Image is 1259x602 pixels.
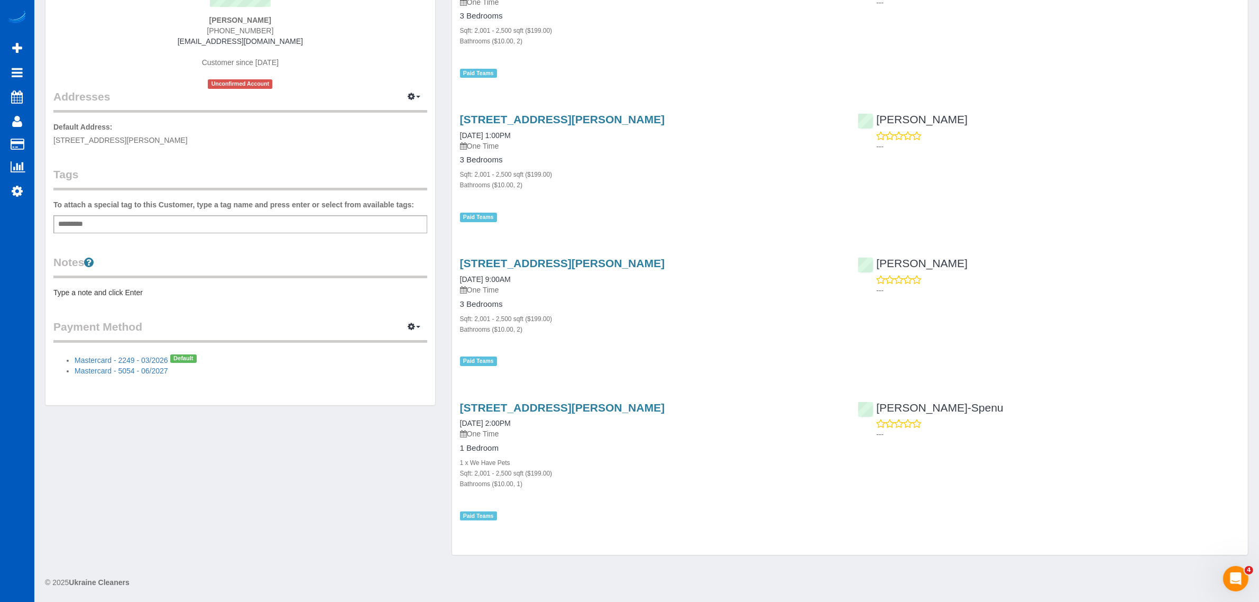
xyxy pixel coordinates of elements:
small: Bathrooms ($10.00, 2) [460,38,522,45]
p: One Time [460,141,842,151]
small: Sqft: 2,001 - 2,500 sqft ($199.00) [460,27,553,34]
small: Sqft: 2,001 - 2,500 sqft ($199.00) [460,470,553,477]
h4: 3 Bedrooms [460,300,842,309]
legend: Tags [53,167,427,190]
label: To attach a special tag to this Customer, type a tag name and press enter or select from availabl... [53,199,414,210]
span: Paid Teams [460,357,497,366]
a: [PERSON_NAME]-Spenu [858,402,1003,414]
small: Bathrooms ($10.00, 1) [460,480,522,488]
h4: 3 Bedrooms [460,156,842,165]
h4: 1 Bedroom [460,444,842,453]
strong: Ukraine Cleaners [69,578,129,587]
img: Automaid Logo [6,11,27,25]
label: Default Address: [53,122,113,132]
a: [PERSON_NAME] [858,113,968,125]
span: Unconfirmed Account [208,79,272,88]
span: Paid Teams [460,512,497,521]
p: --- [876,429,1240,440]
span: Paid Teams [460,69,497,78]
pre: Type a note and click Enter [53,287,427,298]
p: One Time [460,428,842,439]
legend: Payment Method [53,319,427,343]
a: [DATE] 2:00PM [460,419,511,427]
p: --- [876,141,1240,152]
small: Sqft: 2,001 - 2,500 sqft ($199.00) [460,171,553,178]
small: Bathrooms ($10.00, 2) [460,326,522,333]
strong: [PERSON_NAME] [209,16,271,24]
p: --- [876,285,1240,296]
a: [STREET_ADDRESS][PERSON_NAME] [460,402,665,414]
p: One Time [460,285,842,295]
legend: Notes [53,254,427,278]
a: [STREET_ADDRESS][PERSON_NAME] [460,257,665,269]
a: Mastercard - 2249 - 03/2026 [75,356,168,364]
small: 1 x We Have Pets [460,459,510,467]
a: Mastercard - 5054 - 06/2027 [75,367,168,375]
small: Bathrooms ($10.00, 2) [460,181,522,189]
small: Sqft: 2,001 - 2,500 sqft ($199.00) [460,315,553,323]
a: [PERSON_NAME] [858,257,968,269]
a: [DATE] 1:00PM [460,131,511,140]
iframe: Intercom live chat [1223,566,1248,591]
span: Paid Teams [460,213,497,222]
div: © 2025 [45,577,1248,588]
span: 4 [1245,566,1253,574]
a: [EMAIL_ADDRESS][DOMAIN_NAME] [178,37,303,45]
span: Default [170,354,197,363]
span: Customer since [DATE] [202,58,279,67]
a: [STREET_ADDRESS][PERSON_NAME] [460,113,665,125]
a: [DATE] 9:00AM [460,275,511,284]
h4: 3 Bedrooms [460,12,842,21]
span: [PHONE_NUMBER] [207,26,273,35]
span: [STREET_ADDRESS][PERSON_NAME] [53,136,188,144]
